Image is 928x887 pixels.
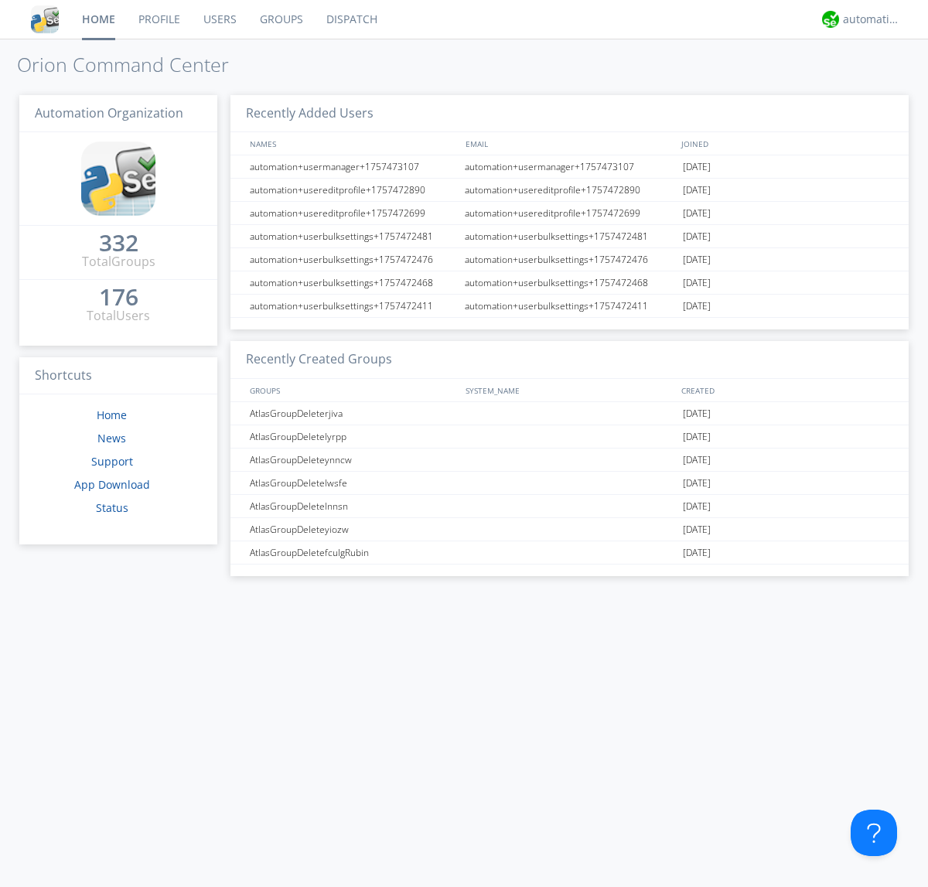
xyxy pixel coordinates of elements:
[461,271,679,294] div: automation+userbulksettings+1757472468
[230,449,909,472] a: AtlasGroupDeleteynncw[DATE]
[843,12,901,27] div: automation+atlas
[230,425,909,449] a: AtlasGroupDeletelyrpp[DATE]
[74,477,150,492] a: App Download
[99,235,138,251] div: 332
[82,253,155,271] div: Total Groups
[246,379,458,401] div: GROUPS
[35,104,183,121] span: Automation Organization
[822,11,839,28] img: d2d01cd9b4174d08988066c6d424eccd
[246,295,460,317] div: automation+userbulksettings+1757472411
[96,500,128,515] a: Status
[230,402,909,425] a: AtlasGroupDeleterjiva[DATE]
[246,155,460,178] div: automation+usermanager+1757473107
[461,248,679,271] div: automation+userbulksettings+1757472476
[230,271,909,295] a: automation+userbulksettings+1757472468automation+userbulksettings+1757472468[DATE]
[19,357,217,395] h3: Shortcuts
[246,248,460,271] div: automation+userbulksettings+1757472476
[99,289,138,307] a: 176
[683,541,711,565] span: [DATE]
[99,235,138,253] a: 332
[230,225,909,248] a: automation+userbulksettings+1757472481automation+userbulksettings+1757472481[DATE]
[683,449,711,472] span: [DATE]
[683,271,711,295] span: [DATE]
[246,472,460,494] div: AtlasGroupDeletelwsfe
[230,202,909,225] a: automation+usereditprofile+1757472699automation+usereditprofile+1757472699[DATE]
[683,295,711,318] span: [DATE]
[246,449,460,471] div: AtlasGroupDeleteynncw
[97,408,127,422] a: Home
[461,155,679,178] div: automation+usermanager+1757473107
[230,95,909,133] h3: Recently Added Users
[31,5,59,33] img: cddb5a64eb264b2086981ab96f4c1ba7
[683,402,711,425] span: [DATE]
[246,518,460,541] div: AtlasGroupDeleteyiozw
[462,379,677,401] div: SYSTEM_NAME
[683,225,711,248] span: [DATE]
[246,541,460,564] div: AtlasGroupDeletefculgRubin
[461,179,679,201] div: automation+usereditprofile+1757472890
[97,431,126,445] a: News
[683,472,711,495] span: [DATE]
[851,810,897,856] iframe: Toggle Customer Support
[462,132,677,155] div: EMAIL
[91,454,133,469] a: Support
[230,295,909,318] a: automation+userbulksettings+1757472411automation+userbulksettings+1757472411[DATE]
[677,132,894,155] div: JOINED
[87,307,150,325] div: Total Users
[230,179,909,202] a: automation+usereditprofile+1757472890automation+usereditprofile+1757472890[DATE]
[461,295,679,317] div: automation+userbulksettings+1757472411
[677,379,894,401] div: CREATED
[246,425,460,448] div: AtlasGroupDeletelyrpp
[683,495,711,518] span: [DATE]
[246,202,460,224] div: automation+usereditprofile+1757472699
[246,495,460,517] div: AtlasGroupDeletelnnsn
[246,402,460,425] div: AtlasGroupDeleterjiva
[461,202,679,224] div: automation+usereditprofile+1757472699
[246,225,460,247] div: automation+userbulksettings+1757472481
[230,541,909,565] a: AtlasGroupDeletefculgRubin[DATE]
[230,341,909,379] h3: Recently Created Groups
[683,518,711,541] span: [DATE]
[461,225,679,247] div: automation+userbulksettings+1757472481
[230,495,909,518] a: AtlasGroupDeletelnnsn[DATE]
[99,289,138,305] div: 176
[683,179,711,202] span: [DATE]
[230,472,909,495] a: AtlasGroupDeletelwsfe[DATE]
[246,271,460,294] div: automation+userbulksettings+1757472468
[230,518,909,541] a: AtlasGroupDeleteyiozw[DATE]
[683,155,711,179] span: [DATE]
[683,425,711,449] span: [DATE]
[683,248,711,271] span: [DATE]
[230,155,909,179] a: automation+usermanager+1757473107automation+usermanager+1757473107[DATE]
[246,179,460,201] div: automation+usereditprofile+1757472890
[246,132,458,155] div: NAMES
[683,202,711,225] span: [DATE]
[81,142,155,216] img: cddb5a64eb264b2086981ab96f4c1ba7
[230,248,909,271] a: automation+userbulksettings+1757472476automation+userbulksettings+1757472476[DATE]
